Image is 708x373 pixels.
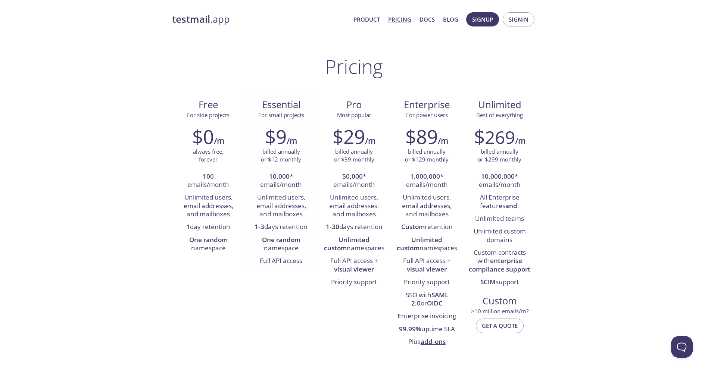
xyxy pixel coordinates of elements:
[333,125,365,148] h2: $29
[469,256,530,273] strong: enterprise compliance support
[469,225,530,247] li: Unlimited custom domains
[407,265,447,273] strong: visual viewer
[342,172,363,181] strong: 50,000
[485,125,515,149] span: 269
[337,111,371,119] span: Most popular
[396,276,458,289] li: Priority support
[469,213,530,225] li: Unlimited teams
[503,12,534,26] button: Signin
[466,12,499,26] button: Signup
[476,111,523,119] span: Best of everything
[203,172,214,181] strong: 100
[323,191,385,221] li: Unlimited users, email addresses, and mailboxes
[251,98,312,111] span: Essential
[397,235,443,252] strong: Unlimited custom
[323,234,385,255] li: namespaces
[396,221,458,233] li: retention
[365,135,375,147] h6: /m
[396,289,458,310] li: SSO with or
[515,135,525,147] h6: /m
[324,98,384,111] span: Pro
[421,337,446,346] a: add-ons
[474,125,515,148] h2: $
[388,15,411,24] a: Pricing
[469,191,530,213] li: All Enterprise features :
[396,234,458,255] li: namespaces
[482,321,518,330] span: Get a quote
[172,13,347,26] a: testmail.app
[214,135,224,147] h6: /m
[187,111,230,119] span: For side projects
[250,221,312,233] li: days retention
[406,111,448,119] span: For power users
[287,135,297,147] h6: /m
[261,148,301,164] p: billed annually or $12 monthly
[505,201,517,210] strong: and
[478,98,521,111] span: Unlimited
[671,336,693,358] iframe: Help Scout Beacon - Open
[178,191,239,221] li: Unlimited users, email addresses, and mailboxes
[480,278,496,286] strong: SCIM
[334,265,374,273] strong: visual viewer
[323,170,385,192] li: * emails/month
[178,221,239,233] li: day retention
[427,299,443,307] strong: OIDC
[250,191,312,221] li: Unlimited users, email addresses, and mailboxes
[472,15,493,24] span: Signup
[469,276,530,289] li: support
[193,148,224,164] p: always free, forever
[396,323,458,336] li: uptime SLA
[262,235,300,244] strong: One random
[405,125,438,148] h2: $89
[250,255,312,267] li: Full API access
[323,276,385,289] li: Priority support
[323,221,385,233] li: days retention
[323,255,385,276] li: Full API access +
[192,125,214,148] h2: $0
[396,255,458,276] li: Full API access +
[255,222,264,231] strong: 1-3
[509,15,528,24] span: Signin
[405,148,449,164] p: billed annually or $129 monthly
[396,336,458,348] li: Plus
[186,222,190,231] strong: 1
[353,15,380,24] a: Product
[325,55,383,78] h1: Pricing
[478,148,521,164] p: billed annually or $299 monthly
[469,170,530,192] li: * emails/month
[410,172,440,181] strong: 1,000,000
[396,191,458,221] li: Unlimited users, email addresses, and mailboxes
[476,319,524,333] button: Get a quote
[469,247,530,276] li: Custom contracts with
[269,172,290,181] strong: 10,000
[481,172,515,181] strong: 10,000,000
[334,148,374,164] p: billed annually or $39 monthly
[178,98,239,111] span: Free
[189,235,228,244] strong: One random
[326,222,339,231] strong: 1-30
[396,98,457,111] span: Enterprise
[265,125,287,148] h2: $9
[324,235,370,252] strong: Unlimited custom
[172,13,210,26] strong: testmail
[471,307,528,315] span: > 10 million emails/m?
[178,170,239,192] li: emails/month
[250,170,312,192] li: * emails/month
[178,234,239,255] li: namespace
[396,310,458,323] li: Enterprise invoicing
[411,291,448,307] strong: SAML 2.0
[250,234,312,255] li: namespace
[401,222,425,231] strong: Custom
[258,111,304,119] span: For small projects
[420,15,435,24] a: Docs
[443,15,458,24] a: Blog
[399,325,421,333] strong: 99.99%
[396,170,458,192] li: * emails/month
[438,135,448,147] h6: /m
[469,295,530,307] span: Custom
